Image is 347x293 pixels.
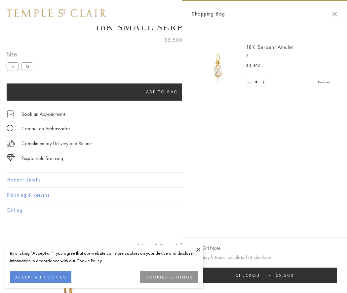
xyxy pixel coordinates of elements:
span: Add to bag [146,89,178,95]
p: Complimentary Delivery and Returns [21,140,92,148]
div: Contact an Ambassador [21,125,70,133]
a: Remove [318,79,330,86]
a: Book an Appointment [21,111,65,118]
span: Checkout [235,273,263,278]
button: Add Gift Note [192,244,220,252]
h1: 18K Small Serpent Amulet [7,21,340,33]
span: $5,500 [246,63,261,69]
button: Close Shopping Bag [332,12,337,16]
img: P51836-E11SERPPV [198,46,238,86]
button: Shipping & Returns [7,188,340,203]
a: Set quantity to 2 [260,78,266,86]
button: Gifting [7,203,340,218]
a: 18K Serpent Amulet [246,44,294,50]
img: icon_appointment.svg [7,111,15,118]
span: Size: [7,49,36,60]
div: By clicking “Accept all”, you agree that our website can store cookies on your device and disclos... [10,249,198,265]
img: icon_delivery.svg [7,140,15,148]
a: Set quantity to 0 [247,78,253,86]
p: S [246,53,330,59]
img: Temple St. Clair [7,9,106,17]
button: COOKIES SETTINGS [140,271,198,283]
span: Shopping Bag [192,10,225,18]
img: MessageIcon-01_2.svg [7,125,13,131]
button: Checkout $5,500 [192,268,337,283]
button: Product Details [7,173,340,187]
span: $5,500 [165,36,182,45]
button: Add to bag [7,83,318,101]
img: icon_sourcing.svg [7,154,15,161]
label: S [7,62,19,71]
span: $5,500 [276,273,294,278]
h3: You May Also Like [17,242,330,252]
p: Shipping & taxes calculated at checkout [192,253,337,262]
label: M [21,62,33,71]
button: ACCEPT ALL COOKIES [10,271,71,283]
div: Responsible Sourcing [21,154,63,163]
